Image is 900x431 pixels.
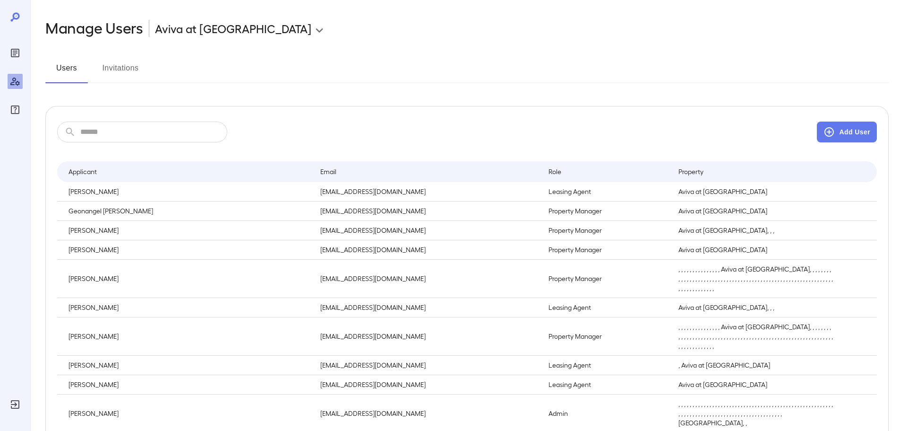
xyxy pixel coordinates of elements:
p: [PERSON_NAME] [69,380,305,389]
th: Property [671,161,841,182]
p: [PERSON_NAME] [69,274,305,283]
p: [PERSON_NAME] [69,187,305,196]
p: [EMAIL_ADDRESS][DOMAIN_NAME] [320,245,533,255]
p: Admin [549,409,663,418]
p: [PERSON_NAME] [69,303,305,312]
p: Aviva at [GEOGRAPHIC_DATA] [678,245,834,255]
p: [EMAIL_ADDRESS][DOMAIN_NAME] [320,187,533,196]
p: Leasing Agent [549,361,663,370]
p: Aviva at [GEOGRAPHIC_DATA] [678,187,834,196]
p: [PERSON_NAME] [69,409,305,418]
th: Role [541,161,671,182]
button: Users [45,61,88,83]
p: [PERSON_NAME] [69,245,305,255]
button: Add User [817,122,877,142]
p: Aviva at [GEOGRAPHIC_DATA] [678,380,834,389]
p: Aviva at [GEOGRAPHIC_DATA], , , [678,303,834,312]
p: Property Manager [549,206,663,216]
p: Property Manager [549,226,663,235]
p: Property Manager [549,274,663,283]
p: [PERSON_NAME] [69,226,305,235]
p: [PERSON_NAME] [69,361,305,370]
p: [EMAIL_ADDRESS][DOMAIN_NAME] [320,380,533,389]
p: [EMAIL_ADDRESS][DOMAIN_NAME] [320,409,533,418]
div: Manage Users [8,74,23,89]
th: Email [313,161,541,182]
th: Applicant [57,161,313,182]
h2: Manage Users [45,19,143,38]
p: , , , , , , , , , , , , , , , , , , , , , , , , , , , , , , , , , , , , , , , , , , , , , , , , ,... [678,399,834,428]
p: [EMAIL_ADDRESS][DOMAIN_NAME] [320,226,533,235]
button: Invitations [99,61,142,83]
p: [EMAIL_ADDRESS][DOMAIN_NAME] [320,274,533,283]
p: Leasing Agent [549,303,663,312]
div: Reports [8,45,23,61]
p: Property Manager [549,332,663,341]
p: Property Manager [549,245,663,255]
p: Leasing Agent [549,380,663,389]
p: Aviva at [GEOGRAPHIC_DATA], , , [678,226,834,235]
p: [EMAIL_ADDRESS][DOMAIN_NAME] [320,303,533,312]
p: , , , , , , , , , , , , , , , Aviva at [GEOGRAPHIC_DATA], , , , , , , , , , , , , , , , , , , , ,... [678,264,834,293]
p: Aviva at [GEOGRAPHIC_DATA] [155,21,311,36]
p: [EMAIL_ADDRESS][DOMAIN_NAME] [320,332,533,341]
p: [PERSON_NAME] [69,332,305,341]
div: FAQ [8,102,23,117]
p: , Aviva at [GEOGRAPHIC_DATA] [678,361,834,370]
p: [EMAIL_ADDRESS][DOMAIN_NAME] [320,206,533,216]
p: [EMAIL_ADDRESS][DOMAIN_NAME] [320,361,533,370]
div: Log Out [8,397,23,412]
p: Aviva at [GEOGRAPHIC_DATA] [678,206,834,216]
p: , , , , , , , , , , , , , , , Aviva at [GEOGRAPHIC_DATA], , , , , , , , , , , , , , , , , , , , ,... [678,322,834,351]
p: Geonangel [PERSON_NAME] [69,206,305,216]
p: Leasing Agent [549,187,663,196]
